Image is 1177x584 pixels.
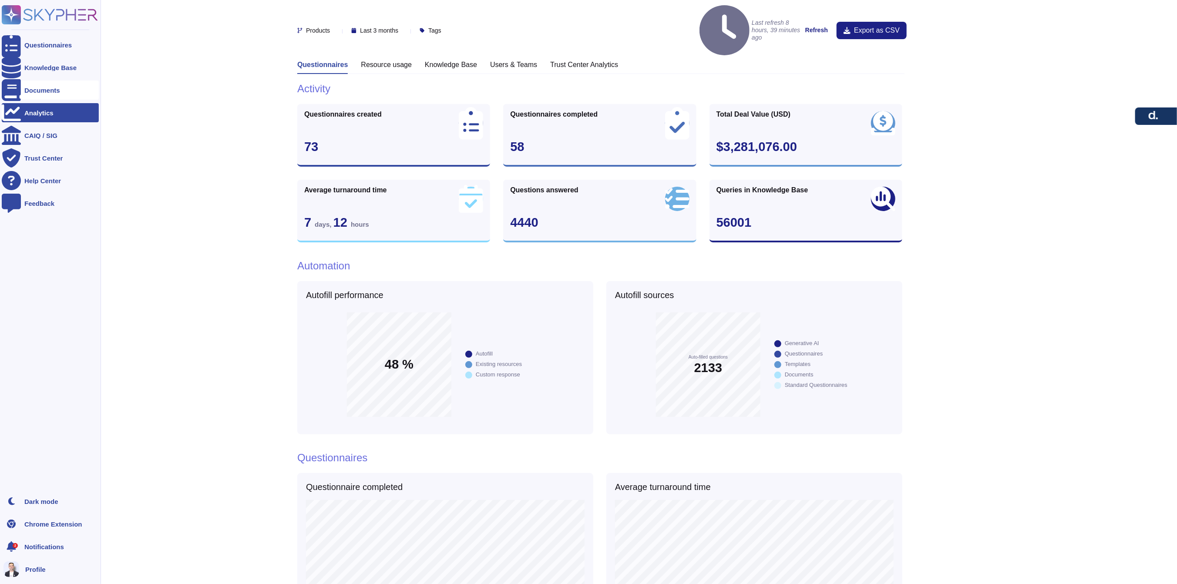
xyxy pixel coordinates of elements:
div: Questionnaires [785,351,823,356]
a: Documents [2,81,99,100]
div: 2 [13,543,18,548]
span: Last 3 months [360,27,398,34]
div: Dark mode [24,498,58,505]
div: Existing resources [476,361,522,367]
button: user [2,560,25,579]
h1: Activity [297,83,902,95]
div: Help Center [24,178,61,184]
div: Generative AI [785,340,819,346]
a: Questionnaires [2,35,99,54]
div: 58 [510,141,689,153]
div: Documents [24,87,60,94]
h4: Last refresh 8 hours, 39 minutes ago [699,5,801,55]
span: Average turnaround time [304,187,387,194]
span: hours [351,221,369,228]
h5: Autofill sources [615,290,894,300]
h3: Resource usage [361,60,412,69]
button: Export as CSV [837,22,907,39]
div: Chrome Extension [24,521,82,527]
div: Analytics [24,110,54,116]
h1: Questionnaires [297,452,367,464]
div: Documents [785,372,814,377]
h3: Knowledge Base [425,60,477,69]
span: 7 12 [304,215,369,229]
span: Questions answered [510,187,578,194]
img: user [3,561,19,577]
a: Chrome Extension [2,514,99,534]
a: Knowledge Base [2,58,99,77]
h3: Users & Teams [490,60,537,69]
span: Products [306,27,330,34]
a: Trust Center [2,148,99,168]
div: 56001 [716,216,895,229]
h1: Automation [297,260,902,272]
span: Queries in Knowledge Base [716,187,808,194]
span: Profile [25,566,46,573]
div: Trust Center [24,155,63,161]
div: Custom response [476,372,520,377]
h5: Questionnaire completed [306,482,403,492]
a: Help Center [2,171,99,190]
a: Feedback [2,194,99,213]
span: Notifications [24,544,64,550]
div: $3,281,076.00 [716,141,895,153]
span: Tags [428,27,441,34]
div: Templates [785,361,810,367]
div: Questionnaires [24,42,72,48]
h3: Trust Center Analytics [550,60,618,69]
div: 4440 [510,216,689,229]
div: Feedback [24,200,54,207]
span: 48 % [385,359,414,371]
strong: Refresh [805,27,828,34]
div: Autofill [476,351,493,356]
a: CAIQ / SIG [2,126,99,145]
span: Total Deal Value (USD) [716,111,790,118]
span: Questionnaires created [304,111,382,118]
div: CAIQ / SIG [24,132,57,139]
div: 73 [304,141,483,153]
span: days , [315,221,333,228]
h5: Average turnaround time [615,482,711,492]
span: Export as CSV [854,27,900,34]
span: Questionnaires completed [510,111,598,118]
a: Analytics [2,103,99,122]
span: 2133 [694,362,723,374]
div: Standard Questionnaires [785,382,847,388]
h5: Autofill performance [306,290,585,300]
span: Auto-filled questions [689,355,728,359]
h3: Questionnaires [297,60,348,69]
div: Knowledge Base [24,64,77,71]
